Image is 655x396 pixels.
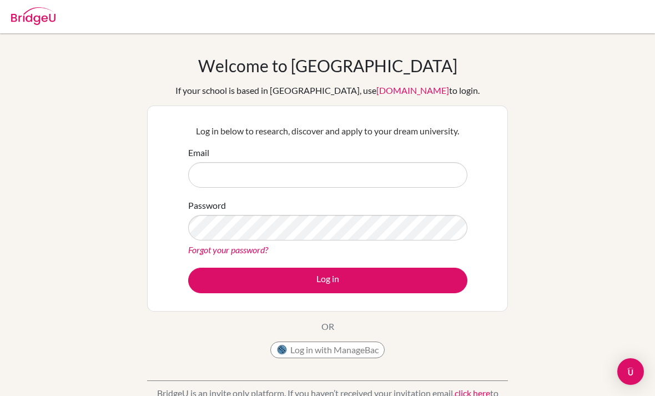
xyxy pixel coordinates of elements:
[188,124,467,138] p: Log in below to research, discover and apply to your dream university.
[270,342,385,358] button: Log in with ManageBac
[188,199,226,212] label: Password
[321,320,334,333] p: OR
[175,84,480,97] div: If your school is based in [GEOGRAPHIC_DATA], use to login.
[188,268,467,293] button: Log in
[617,358,644,385] div: Open Intercom Messenger
[11,7,56,25] img: Bridge-U
[188,146,209,159] label: Email
[198,56,457,76] h1: Welcome to [GEOGRAPHIC_DATA]
[188,244,268,255] a: Forgot your password?
[376,85,449,96] a: [DOMAIN_NAME]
